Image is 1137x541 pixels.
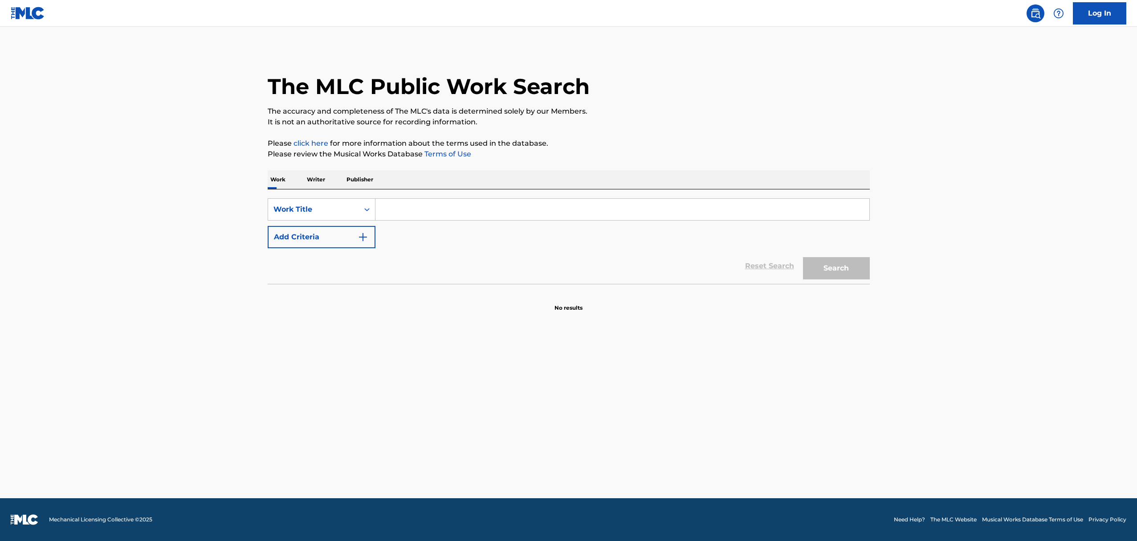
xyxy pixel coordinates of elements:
[344,170,376,189] p: Publisher
[1050,4,1068,22] div: Help
[268,138,870,149] p: Please for more information about the terms used in the database.
[423,150,471,158] a: Terms of Use
[304,170,328,189] p: Writer
[1027,4,1044,22] a: Public Search
[982,516,1083,524] a: Musical Works Database Terms of Use
[268,106,870,117] p: The accuracy and completeness of The MLC's data is determined solely by our Members.
[268,170,288,189] p: Work
[268,198,870,284] form: Search Form
[1073,2,1126,25] a: Log In
[554,293,583,312] p: No results
[1088,516,1126,524] a: Privacy Policy
[268,226,375,248] button: Add Criteria
[894,516,925,524] a: Need Help?
[268,149,870,160] p: Please review the Musical Works Database
[268,73,590,100] h1: The MLC Public Work Search
[11,514,38,525] img: logo
[293,139,328,148] a: click here
[268,117,870,127] p: It is not an authoritative source for recording information.
[11,7,45,20] img: MLC Logo
[49,516,152,524] span: Mechanical Licensing Collective © 2025
[358,232,368,242] img: 9d2ae6d4665cec9f34b9.svg
[1053,8,1064,19] img: help
[273,204,354,215] div: Work Title
[1030,8,1041,19] img: search
[930,516,977,524] a: The MLC Website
